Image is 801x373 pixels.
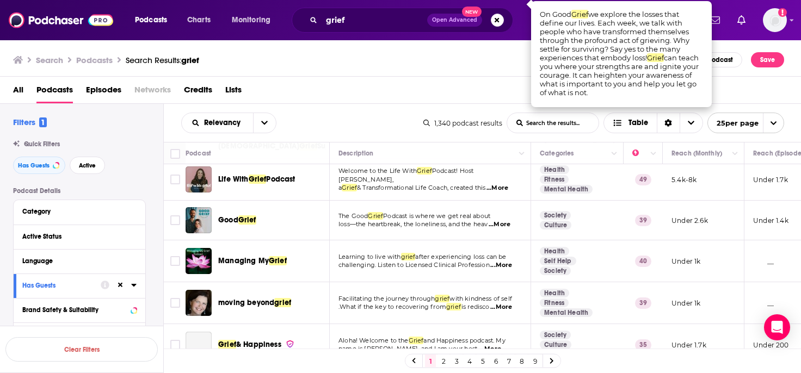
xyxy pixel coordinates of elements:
span: Toggle select row [170,340,180,350]
a: moving beyondgrief [218,297,291,308]
button: Column Actions [515,147,528,160]
span: ...More [486,184,508,192]
button: open menu [253,113,276,133]
a: Show notifications dropdown [706,11,724,29]
span: Toggle select row [170,215,180,225]
span: Grief [368,212,383,220]
a: 4 [464,355,475,368]
span: Relevancy [204,119,244,127]
span: Welcome to the Life With [338,167,417,175]
button: Has Guests [13,157,65,174]
a: Culture [540,221,571,229]
span: Learning to live with [338,253,401,260]
button: Active [70,157,105,174]
span: Managing My [218,256,269,265]
div: Categories [540,147,574,160]
a: Health [540,247,569,256]
span: Active [79,163,96,169]
a: Credits [184,81,212,103]
p: Under 1k [671,257,700,266]
span: can teach you where your strengths are and ignite your courage. It can heighten your awareness of... [540,53,699,97]
button: Open AdvancedNew [427,14,482,27]
a: Fitness [540,175,569,184]
a: Lists [225,81,242,103]
span: Episodes [86,81,121,103]
button: Active Status [22,229,137,243]
a: Health [540,165,569,174]
p: 5.4k-8k [671,175,697,184]
a: Society [540,266,571,275]
div: Podcast [186,147,211,160]
span: Grief [342,184,357,191]
span: Grief [571,10,588,18]
a: Culture [540,340,571,349]
a: Managing My Grief [186,248,212,274]
span: The Good [338,212,368,220]
span: we explore the losses that define our lives. Each week, we talk with people who have transformed ... [540,10,689,62]
span: Open Advanced [432,17,477,23]
span: Grief [417,167,432,175]
button: Column Actions [647,147,660,160]
a: 2 [438,355,449,368]
h3: Podcasts [76,55,113,65]
button: Save [751,52,784,67]
a: 9 [529,355,540,368]
button: Choose View [603,113,703,133]
h2: Choose List sort [181,113,276,133]
img: Podchaser - Follow, Share and Rate Podcasts [9,10,113,30]
span: Grief [218,340,236,349]
a: Health [540,289,569,297]
a: 1 [425,355,436,368]
a: Mental Health [540,185,593,194]
a: Show notifications dropdown [733,11,750,29]
button: Language [22,254,137,268]
button: Has Guests [22,278,101,292]
a: 5 [477,355,488,368]
button: open menu [127,11,181,29]
a: Search Results:grief [126,55,199,65]
span: New [462,7,482,17]
button: Category [22,204,137,218]
a: 8 [516,355,527,368]
input: Search podcasts, credits, & more... [322,11,427,29]
span: Toggle select row [170,298,180,308]
span: and Happiness podcast. My [423,337,505,344]
p: __ [753,257,774,266]
span: ...More [489,220,510,229]
div: Sort Direction [657,113,680,133]
a: Charts [180,11,217,29]
div: Search Results: [126,55,199,65]
span: grief [181,55,199,65]
p: Under 1.7k [671,340,706,350]
span: grief [446,303,461,310]
span: Aloha! Welcome to the [338,337,409,344]
p: 39 [635,215,651,226]
a: Managing MyGrief [218,256,287,266]
span: a [338,184,342,191]
span: after experiencing loss can be [415,253,506,260]
button: Brand Safety & Suitability [22,303,137,316]
span: .What if the key to recovering from [338,303,446,310]
span: Grief [269,256,287,265]
p: 39 [635,297,651,308]
span: Networks [134,81,171,103]
p: Under 1.4k [753,216,788,225]
span: Charts [187,13,211,28]
div: Description [338,147,373,160]
p: Under 200 [753,340,789,350]
span: grief [274,298,291,307]
a: Life With Grief Podcast [186,166,212,192]
div: Open Intercom Messenger [764,314,790,340]
a: Self Help [540,257,576,265]
span: challenging. Listen to Licensed Clinical Profession [338,261,490,269]
span: All [13,81,23,103]
p: 40 [635,256,651,266]
svg: Add a profile image [778,8,787,17]
span: ...More [479,345,501,353]
img: Good Grief [186,207,212,233]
